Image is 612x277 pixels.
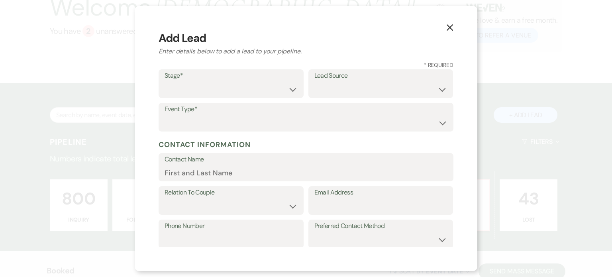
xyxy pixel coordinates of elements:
[159,47,453,56] h2: Enter details below to add a lead to your pipeline.
[314,220,447,232] label: Preferred Contact Method
[165,70,298,82] label: Stage*
[165,220,298,232] label: Phone Number
[165,187,298,198] label: Relation To Couple
[165,154,447,165] label: Contact Name
[159,139,453,151] h5: Contact Information
[165,165,447,181] input: First and Last Name
[314,187,447,198] label: Email Address
[159,30,453,47] h3: Add Lead
[314,70,447,82] label: Lead Source
[159,61,453,69] h3: * Required
[165,104,447,115] label: Event Type*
